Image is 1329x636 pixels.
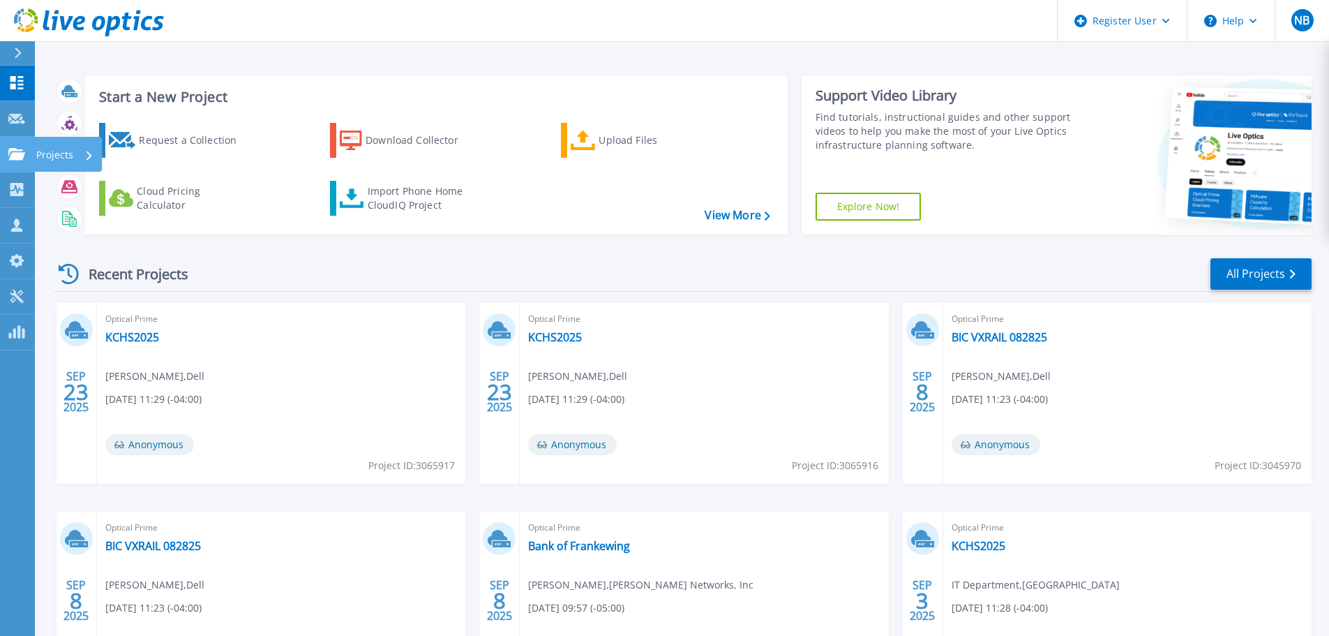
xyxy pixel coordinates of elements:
[137,184,248,212] div: Cloud Pricing Calculator
[99,123,255,158] a: Request a Collection
[528,434,617,455] span: Anonymous
[705,209,769,222] a: View More
[816,110,1076,152] div: Find tutorials, instructional guides and other support videos to help you make the most of your L...
[952,434,1040,455] span: Anonymous
[1210,258,1312,290] a: All Projects
[528,311,880,327] span: Optical Prime
[99,89,769,105] h3: Start a New Project
[487,386,512,398] span: 23
[99,181,255,216] a: Cloud Pricing Calculator
[528,600,624,616] span: [DATE] 09:57 (-05:00)
[952,539,1005,553] a: KCHS2025
[952,600,1048,616] span: [DATE] 11:28 (-04:00)
[54,257,207,291] div: Recent Projects
[952,520,1303,535] span: Optical Prime
[1215,458,1301,473] span: Project ID: 3045970
[105,600,202,616] span: [DATE] 11:23 (-04:00)
[105,311,457,327] span: Optical Prime
[528,520,880,535] span: Optical Prime
[368,458,455,473] span: Project ID: 3065917
[952,369,1051,384] span: [PERSON_NAME] , Dell
[916,595,929,607] span: 3
[1294,15,1309,26] span: NB
[330,123,486,158] a: Download Collector
[599,126,710,154] div: Upload Files
[105,577,204,593] span: [PERSON_NAME] , Dell
[105,330,159,344] a: KCHS2025
[105,392,202,407] span: [DATE] 11:29 (-04:00)
[493,595,506,607] span: 8
[561,123,716,158] a: Upload Files
[105,539,201,553] a: BIC VXRAIL 082825
[916,386,929,398] span: 8
[36,137,73,173] p: Projects
[528,369,627,384] span: [PERSON_NAME] , Dell
[816,87,1076,105] div: Support Video Library
[486,367,513,417] div: SEP 2025
[952,330,1047,344] a: BIC VXRAIL 082825
[909,367,936,417] div: SEP 2025
[366,126,477,154] div: Download Collector
[70,595,82,607] span: 8
[528,577,753,593] span: [PERSON_NAME] , [PERSON_NAME] Networks, Inc
[63,386,89,398] span: 23
[105,520,457,535] span: Optical Prime
[909,575,936,626] div: SEP 2025
[105,369,204,384] span: [PERSON_NAME] , Dell
[486,575,513,626] div: SEP 2025
[368,184,476,212] div: Import Phone Home CloudIQ Project
[139,126,250,154] div: Request a Collection
[952,577,1120,593] span: IT Department , [GEOGRAPHIC_DATA]
[816,193,922,221] a: Explore Now!
[952,311,1303,327] span: Optical Prime
[528,392,624,407] span: [DATE] 11:29 (-04:00)
[528,539,630,553] a: Bank of Frankewing
[63,575,89,626] div: SEP 2025
[105,434,194,455] span: Anonymous
[528,330,582,344] a: KCHS2025
[63,367,89,417] div: SEP 2025
[952,392,1048,407] span: [DATE] 11:23 (-04:00)
[792,458,878,473] span: Project ID: 3065916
